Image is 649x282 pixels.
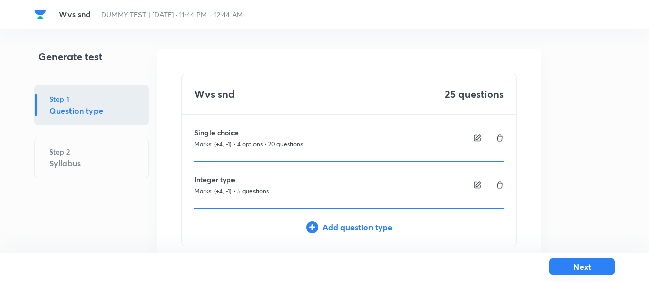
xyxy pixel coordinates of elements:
[49,104,103,117] h5: Question type
[496,181,504,189] img: delete
[101,10,243,19] span: DUMMY TEST | [DATE] · 11:44 PM - 12:44 AM
[473,181,481,189] img: edit
[34,49,149,73] h4: Generate test
[496,134,504,142] img: delete
[34,8,47,20] img: Company Logo
[34,8,51,20] a: Company Logo
[445,86,504,102] h4: 25 questions
[473,134,481,142] img: edit
[49,94,103,104] h6: Step 1
[49,146,81,157] h6: Step 2
[194,140,303,149] p: Marks: (+4, -1) • 4 options • 20 questions
[59,9,91,19] span: Wvs snd
[194,86,235,102] h4: Wvs snd
[194,174,269,185] h6: Integer type
[549,258,615,275] button: Next
[49,157,81,169] h5: Syllabus
[194,187,269,196] p: Marks: (+4, -1) • 5 questions
[194,127,303,138] h6: Single choice
[182,221,516,233] div: Add question type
